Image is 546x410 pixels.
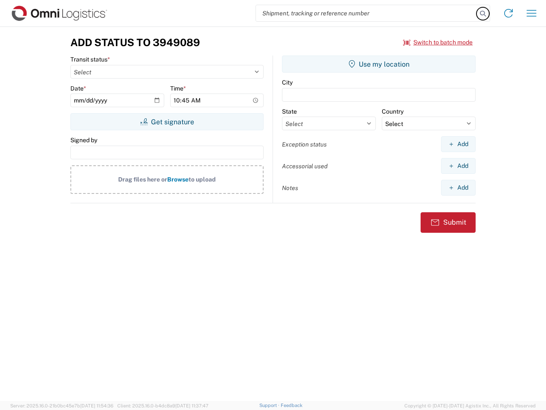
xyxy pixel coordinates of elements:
[117,403,209,408] span: Client: 2025.16.0-b4dc8a9
[282,56,476,73] button: Use my location
[441,136,476,152] button: Add
[441,158,476,174] button: Add
[70,56,110,63] label: Transit status
[167,176,189,183] span: Browse
[170,85,186,92] label: Time
[70,85,86,92] label: Date
[282,108,297,115] label: State
[403,35,473,50] button: Switch to batch mode
[382,108,404,115] label: Country
[70,136,97,144] label: Signed by
[256,5,477,21] input: Shipment, tracking or reference number
[282,162,328,170] label: Accessorial used
[282,184,298,192] label: Notes
[404,402,536,410] span: Copyright © [DATE]-[DATE] Agistix Inc., All Rights Reserved
[70,113,264,130] button: Get signature
[441,180,476,196] button: Add
[259,403,281,408] a: Support
[80,403,113,408] span: [DATE] 11:54:36
[282,141,327,148] label: Exception status
[175,403,209,408] span: [DATE] 11:37:47
[421,212,476,233] button: Submit
[282,79,293,86] label: City
[189,176,216,183] span: to upload
[10,403,113,408] span: Server: 2025.16.0-21b0bc45e7b
[118,176,167,183] span: Drag files here or
[70,36,200,49] h3: Add Status to 3949089
[281,403,302,408] a: Feedback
